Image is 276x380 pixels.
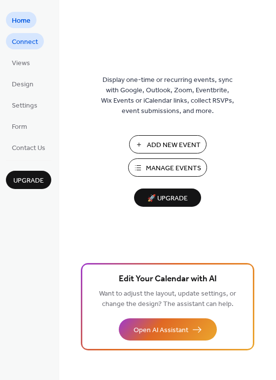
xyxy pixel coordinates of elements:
span: Edit Your Calendar with AI [119,272,217,286]
button: 🚀 Upgrade [134,189,201,207]
span: Manage Events [146,163,201,174]
span: Connect [12,37,38,47]
a: Contact Us [6,139,51,155]
a: Views [6,54,36,71]
span: Open AI Assistant [134,325,188,336]
span: Contact Us [12,143,45,153]
button: Add New Event [129,135,207,153]
button: Manage Events [128,158,207,177]
span: Add New Event [147,140,201,151]
span: Settings [12,101,37,111]
a: Home [6,12,36,28]
button: Upgrade [6,171,51,189]
span: Upgrade [13,176,44,186]
a: Connect [6,33,44,49]
a: Settings [6,97,43,113]
button: Open AI Assistant [119,318,217,341]
span: 🚀 Upgrade [140,192,195,205]
span: Display one-time or recurring events, sync with Google, Outlook, Zoom, Eventbrite, Wix Events or ... [101,75,234,116]
span: Form [12,122,27,132]
span: Design [12,79,34,90]
span: Home [12,16,31,26]
span: Views [12,58,30,69]
span: Want to adjust the layout, update settings, or change the design? The assistant can help. [99,287,236,311]
a: Design [6,76,39,92]
a: Form [6,118,33,134]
